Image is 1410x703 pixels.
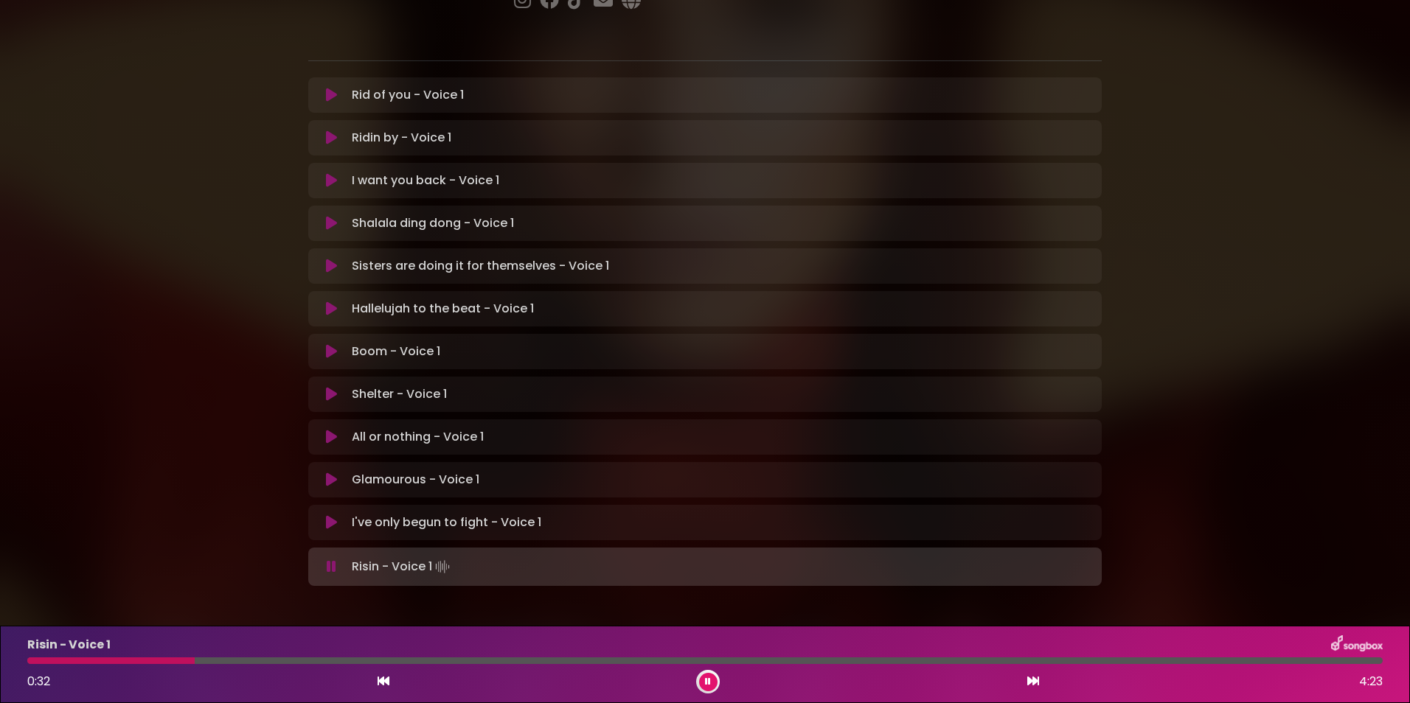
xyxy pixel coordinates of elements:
[352,471,479,489] p: Glamourous - Voice 1
[352,257,609,275] p: Sisters are doing it for themselves - Voice 1
[352,86,464,104] p: Rid of you - Voice 1
[352,172,499,189] p: I want you back - Voice 1
[352,343,440,360] p: Boom - Voice 1
[352,385,447,403] p: Shelter - Voice 1
[352,556,453,577] p: Risin - Voice 1
[352,129,451,147] p: Ridin by - Voice 1
[352,300,534,318] p: Hallelujah to the beat - Voice 1
[352,428,484,446] p: All or nothing - Voice 1
[1331,635,1383,654] img: songbox-logo-white.png
[432,556,453,577] img: waveform4.gif
[352,514,541,531] p: I've only begun to fight - Voice 1
[352,214,514,232] p: Shalala ding dong - Voice 1
[27,636,111,654] p: Risin - Voice 1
